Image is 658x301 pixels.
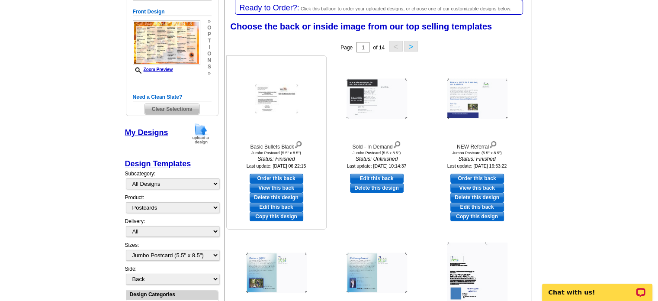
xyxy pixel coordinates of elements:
span: Page [340,45,353,51]
div: Design Categories [126,290,218,298]
div: Sizes: [125,241,218,265]
span: s [207,64,211,70]
a: Delete this design [450,193,504,202]
div: Side: [125,265,218,285]
a: edit this design [250,202,303,212]
img: small-thumb.jpg [133,20,200,65]
a: View this back [250,183,303,193]
button: < [389,41,403,52]
a: View this back [450,183,504,193]
span: n [207,57,211,64]
small: Last update: [DATE] 10:14:37 [347,163,407,168]
a: Copy this design [450,212,504,221]
div: Jumbo Postcard (5.5" x 8.5") [229,151,324,155]
i: Status: Finished [229,155,324,163]
a: edit this design [450,202,504,212]
a: Delete this design [350,183,404,193]
div: Sold - In Demand [329,139,424,151]
h5: Front Design [133,8,212,16]
a: Delete this design [250,193,303,202]
div: Delivery: [125,217,218,241]
small: Last update: [DATE] 06:22:15 [247,163,306,168]
img: Basic Bullets Black [255,84,298,113]
i: Status: Unfinished [329,155,424,163]
span: Choose the back or inside image from our top selling templates [231,22,492,31]
span: » [207,18,211,25]
div: Jumbo Postcard (5.5 x 8.5") [329,151,424,155]
span: p [207,31,211,38]
span: » [207,70,211,77]
img: view design details [294,139,302,149]
div: Jumbo Postcard (5.5" x 8.5") [430,151,525,155]
div: Subcategory: [125,170,218,194]
a: My Designs [125,128,168,137]
button: > [404,41,418,52]
a: use this design [350,174,404,183]
img: Sold - In Demand [347,79,407,119]
i: Status: Finished [430,155,525,163]
a: use this design [250,174,303,183]
span: o [207,51,211,57]
div: NEW Referral [430,139,525,151]
a: Design Templates [125,159,191,168]
img: NEW Thank You Referral [347,253,407,293]
span: Click this balloon to order your uploaded designs, or choose one of our customizable designs below. [301,6,511,11]
span: Ready to Order?: [240,3,299,12]
span: of 14 [373,45,385,51]
img: Thank You Referral [246,253,307,293]
span: o [207,25,211,31]
h5: Need a Clean Slate? [133,93,212,101]
img: upload-design [189,123,212,145]
a: Copy this design [250,212,303,221]
img: NEW Referral [447,79,507,119]
a: Zoom Preview [133,67,173,72]
span: i [207,44,211,51]
div: Basic Bullets Black [229,139,324,151]
img: view design details [393,139,401,149]
iframe: LiveChat chat widget [536,274,658,301]
a: use this design [450,174,504,183]
span: t [207,38,211,44]
small: Last update: [DATE] 16:53:22 [447,163,507,168]
div: Product: [125,194,218,217]
img: view design details [489,139,497,149]
span: Clear Selections [144,104,199,114]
